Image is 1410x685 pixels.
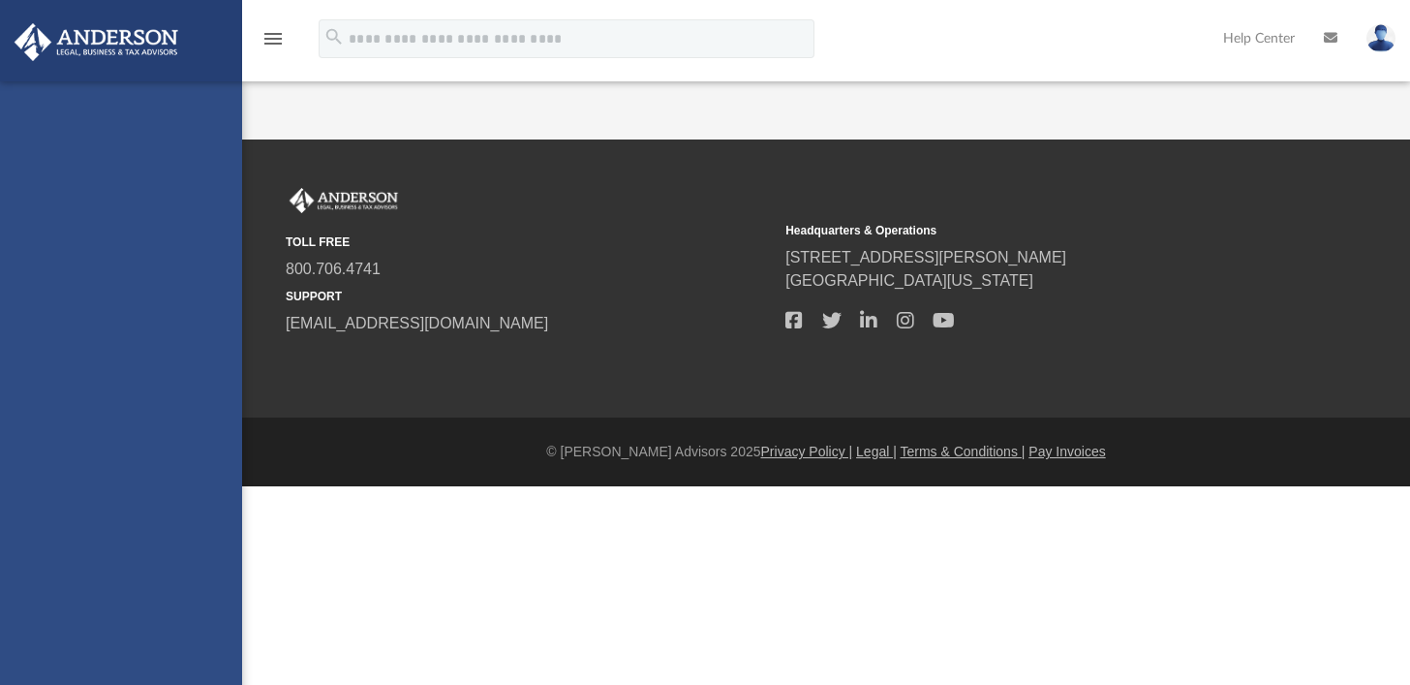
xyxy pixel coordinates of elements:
a: [STREET_ADDRESS][PERSON_NAME] [785,249,1066,265]
a: Terms & Conditions | [901,444,1026,459]
a: [GEOGRAPHIC_DATA][US_STATE] [785,272,1033,289]
div: © [PERSON_NAME] Advisors 2025 [242,442,1410,462]
img: User Pic [1366,24,1395,52]
img: Anderson Advisors Platinum Portal [286,188,402,213]
small: TOLL FREE [286,234,772,251]
img: Anderson Advisors Platinum Portal [9,23,184,61]
i: menu [261,27,285,50]
a: Pay Invoices [1028,444,1105,459]
a: Legal | [856,444,897,459]
i: search [323,26,345,47]
a: 800.706.4741 [286,261,381,277]
a: [EMAIL_ADDRESS][DOMAIN_NAME] [286,315,548,331]
small: Headquarters & Operations [785,222,1272,239]
a: menu [261,37,285,50]
a: Privacy Policy | [761,444,853,459]
small: SUPPORT [286,288,772,305]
